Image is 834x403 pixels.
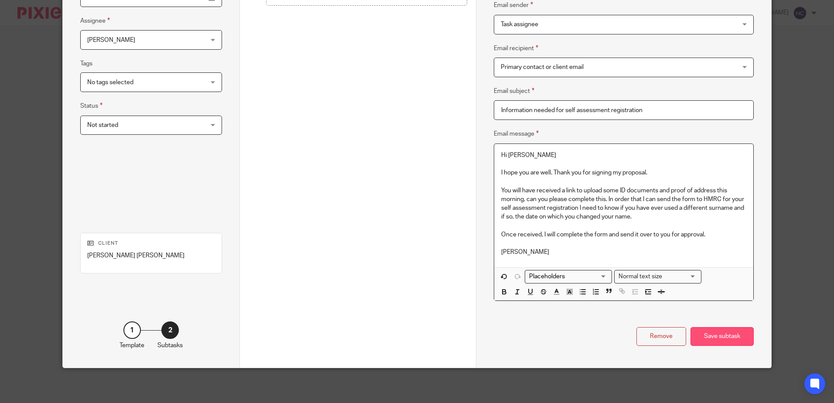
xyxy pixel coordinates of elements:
span: Not started [87,122,118,128]
label: Status [80,101,103,111]
div: Text styles [614,270,701,283]
p: I hope you are well. Thank you for signing my proposal. [501,168,746,177]
p: Client [87,240,215,247]
p: Once received, I will complete the form and send it over to you for approval. [501,230,746,239]
div: Placeholders [525,270,612,283]
div: Save subtask [690,327,754,346]
p: Hi [PERSON_NAME] [501,151,746,160]
span: Task assignee [501,21,538,27]
span: Normal text size [616,272,664,281]
div: 1 [123,321,141,339]
div: Remove [636,327,686,346]
input: Subject [494,100,753,120]
span: [PERSON_NAME] [87,37,135,43]
p: You will have received a link to upload some ID documents and proof of address this morning, can ... [501,186,746,222]
p: Subtasks [157,341,183,350]
span: No tags selected [87,79,133,85]
p: [PERSON_NAME] [PERSON_NAME] [87,251,215,260]
label: Email message [494,129,539,139]
label: Email subject [494,86,534,96]
p: [PERSON_NAME] [501,248,746,256]
label: Email recipient [494,43,538,53]
div: Search for option [525,270,612,283]
p: Template [120,341,144,350]
div: Search for option [614,270,701,283]
div: 2 [161,321,179,339]
label: Assignee [80,16,110,26]
label: Tags [80,59,92,68]
input: Search for option [665,272,696,281]
input: Search for option [526,272,607,281]
span: Primary contact or client email [501,64,584,70]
